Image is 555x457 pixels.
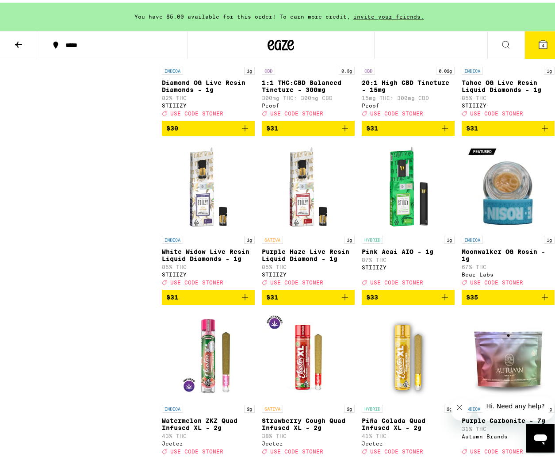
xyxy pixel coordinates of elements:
[170,277,223,283] span: USE CODE STONER
[162,287,255,302] button: Add to bag
[462,261,555,267] p: 67% THC
[262,233,283,241] p: SATIVA
[470,277,523,283] span: USE CODE STONER
[462,415,555,422] p: Purple Carbonite - 7g
[362,415,455,429] p: Piña Colada Quad Infused XL - 2g
[270,108,323,114] span: USE CODE STONER
[162,438,255,444] div: Jeeter
[436,64,455,72] p: 0.02g
[542,40,544,46] span: 4
[170,108,223,114] span: USE CODE STONER
[362,430,455,436] p: 41% THC
[364,140,452,229] img: STIIIZY - Pink Acai AIO - 1g
[162,269,255,275] div: STIIIZY
[362,262,455,268] div: STIIIZY
[370,446,423,452] span: USE CODE STONER
[262,309,355,456] a: Open page for Strawberry Cough Quad Infused XL - 2g from Jeeter
[364,309,452,398] img: Jeeter - Piña Colada Quad Infused XL - 2g
[462,309,555,456] a: Open page for Purple Carbonite - 7g from Autumn Brands
[462,287,555,302] button: Add to bag
[134,11,350,17] span: You have $5.00 available for this order! To earn more credit,
[462,64,483,72] p: INDICA
[470,446,523,452] span: USE CODE STONER
[264,309,352,398] img: Jeeter - Strawberry Cough Quad Infused XL - 2g
[344,233,355,241] p: 1g
[544,233,555,241] p: 1g
[462,269,555,275] div: Bear Labs
[444,402,455,410] p: 2g
[464,140,552,229] img: Bear Labs - Moonwalker OG Rosin - 1g
[164,140,253,229] img: STIIIZY - White Widow Live Resin Liquid Diamonds - 1g
[362,246,455,253] p: Pink Acai AIO - 1g
[462,246,555,260] p: Moonwalker OG Rosin - 1g
[162,233,183,241] p: INDICA
[262,77,355,91] p: 1:1 THC:CBD Balanced Tincture - 300mg
[466,291,478,298] span: $35
[162,140,255,287] a: Open page for White Widow Live Resin Liquid Diamonds - 1g from STIIIZY
[262,402,283,410] p: SATIVA
[166,122,178,129] span: $30
[162,246,255,260] p: White Widow Live Resin Liquid Diamonds - 1g
[162,64,183,72] p: INDICA
[162,92,255,98] p: 82% THC
[462,92,555,98] p: 85% THC
[262,438,355,444] div: Jeeter
[362,309,455,456] a: Open page for Piña Colada Quad Infused XL - 2g from Jeeter
[162,100,255,106] div: STIIIZY
[362,140,455,287] a: Open page for Pink Acai AIO - 1g from STIIIZY
[164,309,253,398] img: Jeeter - Watermelon ZKZ Quad Infused XL - 2g
[262,261,355,267] p: 85% THC
[362,64,375,72] p: CBD
[262,118,355,133] button: Add to bag
[270,277,323,283] span: USE CODE STONER
[162,309,255,456] a: Open page for Watermelon ZKZ Quad Infused XL - 2g from Jeeter
[362,100,455,106] div: Proof
[370,108,423,114] span: USE CODE STONER
[262,269,355,275] div: STIIIZY
[362,287,455,302] button: Add to bag
[162,430,255,436] p: 43% THC
[162,77,255,91] p: Diamond OG Live Resin Diamonds - 1g
[244,233,255,241] p: 1g
[344,402,355,410] p: 2g
[476,394,555,418] iframe: Message from company
[264,140,352,229] img: STIIIZY - Purple Haze Live Resin Liquid Diamond - 1g
[462,140,555,287] a: Open page for Moonwalker OG Rosin - 1g from Bear Labs
[362,402,383,410] p: HYBRID
[266,291,278,298] span: $31
[270,446,323,452] span: USE CODE STONER
[466,122,478,129] span: $31
[366,291,378,298] span: $33
[162,261,255,267] p: 85% THC
[166,291,178,298] span: $31
[362,118,455,133] button: Add to bag
[526,422,555,450] iframe: Button to launch messaging window
[350,11,427,17] span: invite your friends.
[170,446,223,452] span: USE CODE STONER
[162,402,183,410] p: INDICA
[462,431,555,437] div: Autumn Brands
[462,118,555,133] button: Add to bag
[444,233,455,241] p: 1g
[266,122,278,129] span: $31
[339,64,355,72] p: 0.3g
[162,118,255,133] button: Add to bag
[262,415,355,429] p: Strawberry Cough Quad Infused XL - 2g
[262,140,355,287] a: Open page for Purple Haze Live Resin Liquid Diamond - 1g from STIIIZY
[262,92,355,98] p: 300mg THC: 300mg CBD
[244,64,255,72] p: 1g
[362,92,455,98] p: 15mg THC: 300mg CBD
[464,309,552,398] img: Autumn Brands - Purple Carbonite - 7g
[362,438,455,444] div: Jeeter
[462,233,483,241] p: INDICA
[262,287,355,302] button: Add to bag
[262,100,355,106] div: Proof
[462,423,555,429] p: 31% THC
[262,430,355,436] p: 38% THC
[362,254,455,260] p: 87% THC
[544,64,555,72] p: 1g
[370,277,423,283] span: USE CODE STONER
[244,402,255,410] p: 2g
[362,77,455,91] p: 20:1 High CBD Tincture - 15mg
